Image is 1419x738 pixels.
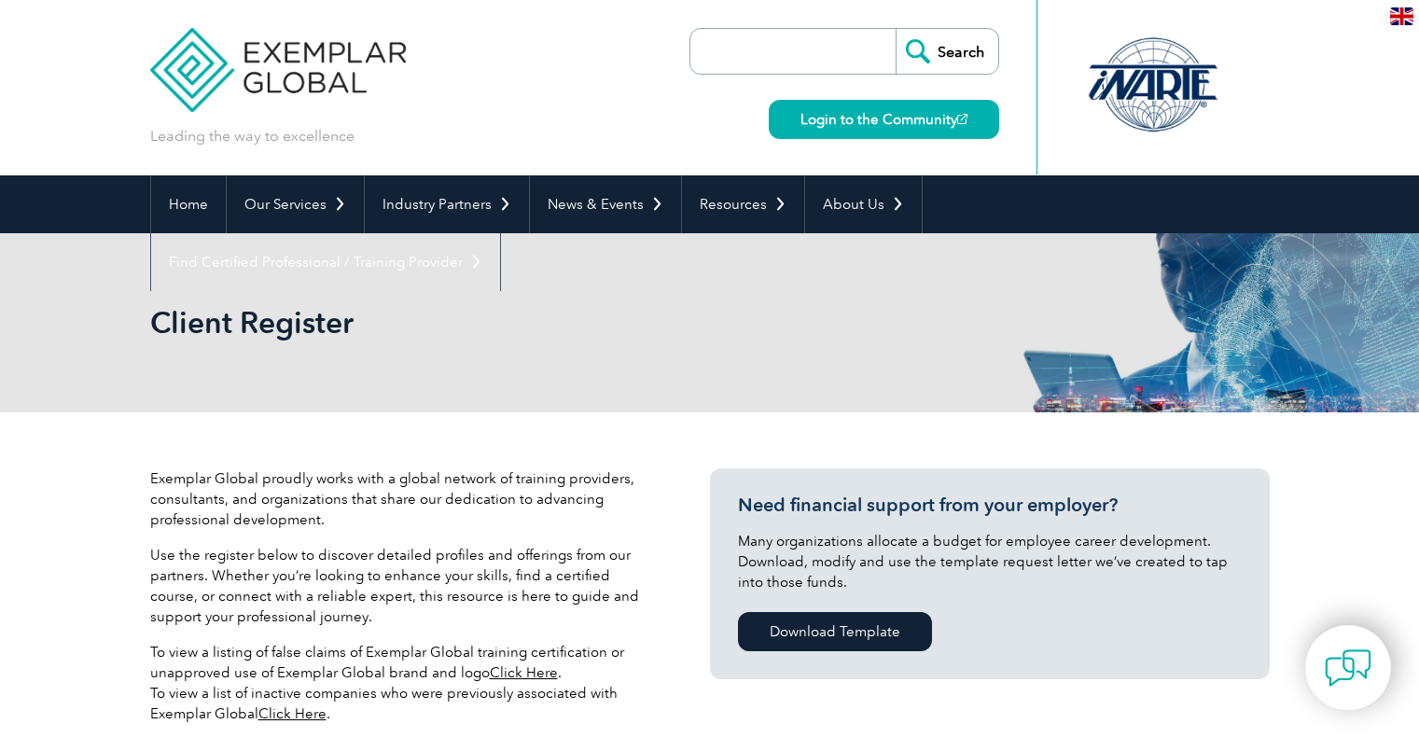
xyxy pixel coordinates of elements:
a: About Us [805,175,922,233]
a: News & Events [530,175,681,233]
p: Leading the way to excellence [150,126,355,146]
a: Login to the Community [769,100,999,139]
h2: Client Register [150,308,934,338]
a: Click Here [490,664,558,681]
h3: Need financial support from your employer? [738,494,1242,517]
p: Many organizations allocate a budget for employee career development. Download, modify and use th... [738,531,1242,592]
img: contact-chat.png [1325,645,1371,691]
a: Industry Partners [365,175,529,233]
img: open_square.png [957,114,967,124]
a: Find Certified Professional / Training Provider [151,233,500,291]
a: Home [151,175,226,233]
img: en [1390,7,1413,25]
p: To view a listing of false claims of Exemplar Global training certification or unapproved use of ... [150,642,654,724]
a: Click Here [258,705,327,722]
p: Use the register below to discover detailed profiles and offerings from our partners. Whether you... [150,545,654,627]
p: Exemplar Global proudly works with a global network of training providers, consultants, and organ... [150,468,654,530]
a: Our Services [227,175,364,233]
a: Resources [682,175,804,233]
a: Download Template [738,612,932,651]
input: Search [896,29,998,74]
